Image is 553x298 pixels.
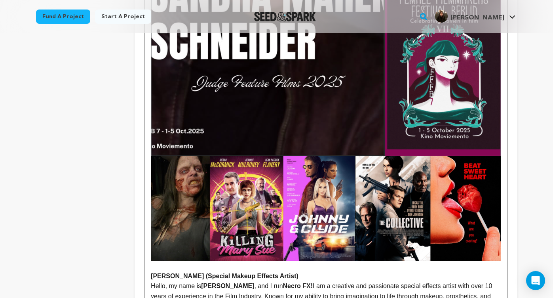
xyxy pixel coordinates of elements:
[435,10,504,23] div: Mariya S.'s Profile
[201,283,254,289] strong: [PERSON_NAME]
[151,156,501,261] img: 1755704989-Jade.jpg
[433,8,517,23] a: Mariya S.'s Profile
[95,10,151,24] a: Start a project
[254,12,316,21] a: Seed&Spark Homepage
[151,273,298,279] strong: [PERSON_NAME] (Special Makeup Effects Artist)
[283,283,313,289] strong: Necro FX!
[433,8,517,25] span: Mariya S.'s Profile
[36,10,90,24] a: Fund a project
[526,271,545,290] div: Open Intercom Messenger
[254,12,316,21] img: Seed&Spark Logo Dark Mode
[451,15,504,21] span: [PERSON_NAME]
[435,10,448,23] img: f1767e158fc15795.jpg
